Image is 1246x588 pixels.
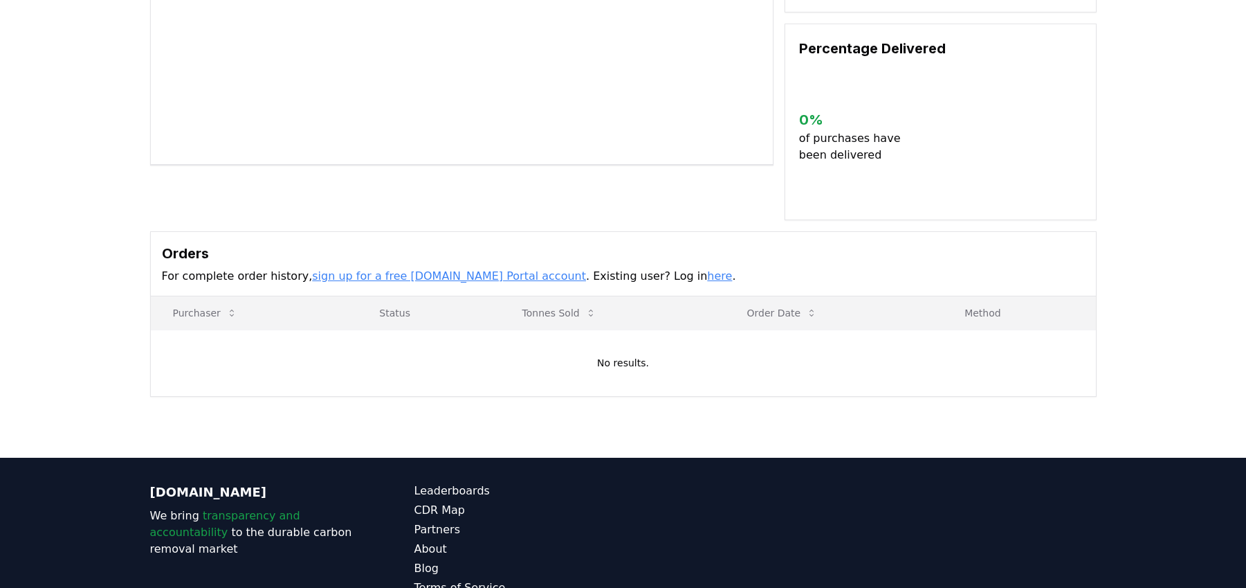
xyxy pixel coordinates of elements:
p: For complete order history, . Existing user? Log in . [162,268,1085,285]
h3: Orders [162,243,1085,264]
button: Tonnes Sold [511,299,607,327]
a: sign up for a free [DOMAIN_NAME] Portal account [312,269,586,283]
a: CDR Map [414,502,623,519]
td: No results. [151,330,1096,396]
p: Method [953,306,1084,320]
h3: Percentage Delivered [799,38,1082,59]
p: Status [368,306,488,320]
button: Purchaser [162,299,248,327]
a: About [414,541,623,558]
a: Leaderboards [414,483,623,499]
a: here [707,269,732,283]
a: Partners [414,522,623,538]
p: [DOMAIN_NAME] [150,483,359,502]
p: of purchases have been delivered [799,130,912,163]
p: We bring to the durable carbon removal market [150,508,359,558]
h3: 0 % [799,109,912,130]
a: Blog [414,560,623,577]
button: Order Date [735,299,828,327]
span: transparency and accountability [150,509,300,539]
